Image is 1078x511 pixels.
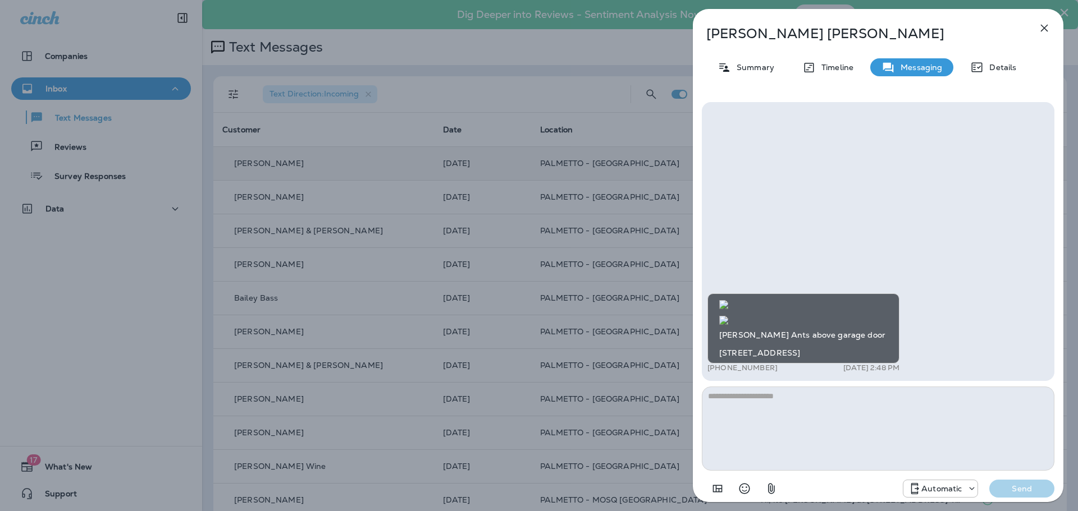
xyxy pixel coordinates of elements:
button: Add in a premade template [706,477,729,500]
p: Details [984,63,1016,72]
div: [PERSON_NAME] Ants above garage door [STREET_ADDRESS] [707,293,899,363]
button: Select an emoji [733,477,756,500]
p: Timeline [816,63,853,72]
img: twilio-download [719,316,728,325]
p: [DATE] 2:48 PM [843,363,899,372]
p: Automatic [921,484,962,493]
p: [PHONE_NUMBER] [707,363,778,372]
p: [PERSON_NAME] [PERSON_NAME] [706,26,1013,42]
p: Summary [731,63,774,72]
p: Messaging [895,63,942,72]
img: twilio-download [719,300,728,309]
